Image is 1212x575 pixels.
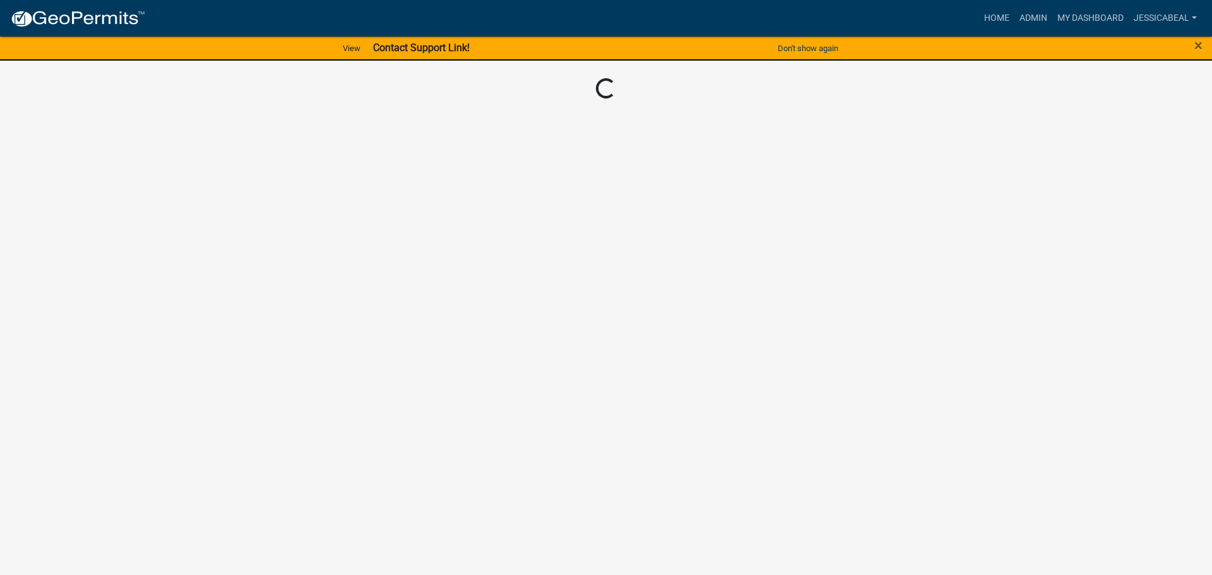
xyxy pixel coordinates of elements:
[1194,37,1203,54] span: ×
[373,42,470,54] strong: Contact Support Link!
[338,38,365,59] a: View
[1129,6,1202,30] a: JessicaBeal
[979,6,1014,30] a: Home
[773,38,843,59] button: Don't show again
[1194,38,1203,53] button: Close
[1052,6,1129,30] a: My Dashboard
[1014,6,1052,30] a: Admin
